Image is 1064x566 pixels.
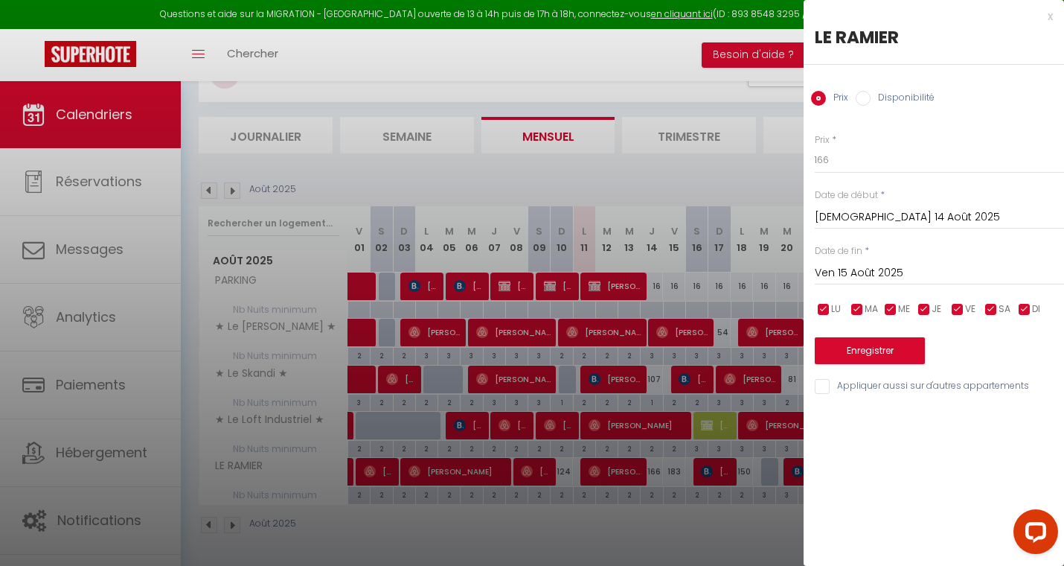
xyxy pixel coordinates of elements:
span: DI [1032,302,1040,317]
label: Prix [815,133,830,147]
span: MA [865,302,878,317]
label: Date de début [815,188,878,203]
label: Disponibilité [871,91,935,107]
label: Prix [826,91,848,107]
button: Enregistrer [815,337,925,364]
div: LE RAMIER [815,25,1053,49]
span: LU [831,302,841,317]
iframe: LiveChat chat widget [1001,503,1064,566]
span: ME [898,302,910,317]
span: SA [999,302,1010,317]
div: x [804,7,1053,25]
span: JE [932,302,941,317]
span: VE [965,302,975,317]
label: Date de fin [815,244,862,258]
